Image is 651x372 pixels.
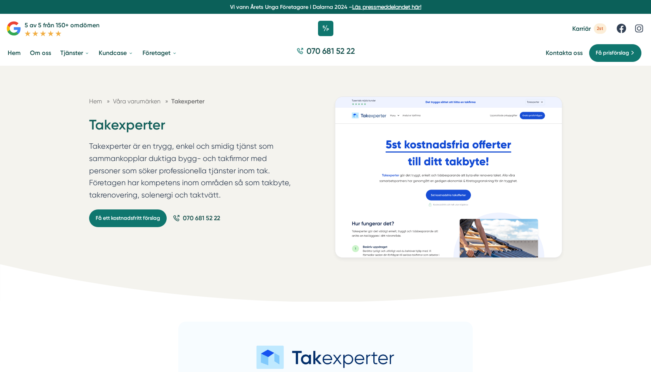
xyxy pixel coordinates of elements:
a: Läs pressmeddelandet här! [352,4,421,10]
span: Få prisförslag [596,49,629,57]
a: Få prisförslag [589,44,642,62]
a: Företaget [141,43,179,63]
a: Takexperter [171,98,204,105]
span: 070 681 52 22 [306,45,355,56]
a: Karriär 2st [572,23,606,34]
nav: Breadcrumb [89,96,298,106]
a: Hem [89,98,102,105]
a: Kundcase [97,43,135,63]
img: Takexperter [335,96,562,258]
span: Våra varumärken [113,98,161,105]
a: Hem [6,43,22,63]
a: Om oss [28,43,53,63]
a: Kontakta oss [546,49,583,56]
span: » [107,96,110,106]
a: 070 681 52 22 [293,45,358,60]
a: 070 681 52 22 [173,213,220,223]
span: 070 681 52 22 [183,213,220,223]
a: Våra varumärken [113,98,162,105]
span: » [165,96,168,106]
p: 5 av 5 från 150+ omdömen [25,20,99,30]
p: Takexperter är en trygg, enkel och smidig tjänst som sammankopplar duktiga bygg- och takfirmor me... [89,140,298,205]
h1: Takexperter [89,116,298,141]
a: Få ett kostnadsfritt förslag [89,209,167,227]
span: Karriär [572,25,591,32]
p: Vi vann Årets Unga Företagare i Dalarna 2024 – [3,3,648,11]
a: Tjänster [59,43,91,63]
span: 2st [594,23,606,34]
